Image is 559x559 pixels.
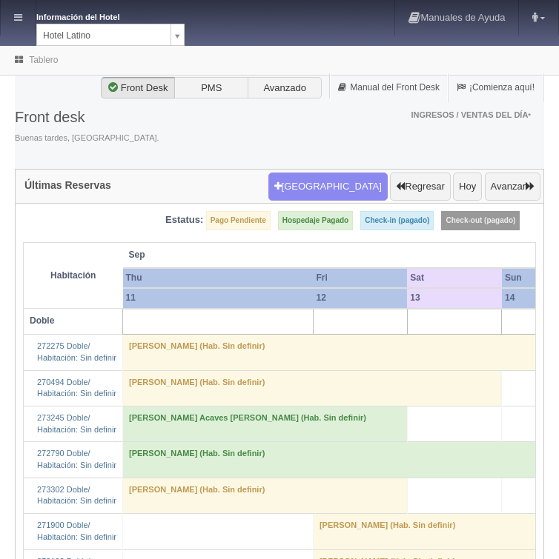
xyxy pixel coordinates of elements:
a: Hotel Latino [36,24,185,46]
span: Buenas tardes, [GEOGRAPHIC_DATA]. [15,133,159,144]
th: Thu [123,268,314,288]
button: [GEOGRAPHIC_DATA] [268,173,388,201]
span: Hotel Latino [43,24,165,47]
a: 273302 Doble/Habitación: Sin definir [37,485,116,506]
button: Regresar [390,173,450,201]
label: Avanzado [248,77,322,99]
label: Check-out (pagado) [441,211,520,230]
button: Hoy [453,173,482,201]
a: Tablero [29,55,58,65]
label: Pago Pendiente [206,211,271,230]
span: Sep [129,249,402,261]
strong: Habitación [50,270,96,281]
th: 13 [407,288,502,308]
a: 272275 Doble/Habitación: Sin definir [37,341,116,362]
button: Avanzar [485,173,540,201]
a: 272790 Doble/Habitación: Sin definir [37,449,116,469]
td: [PERSON_NAME] Acaves [PERSON_NAME] (Hab. Sin definir) [123,406,408,441]
h3: Front desk [15,109,159,125]
a: 271900 Doble/Habitación: Sin definir [37,520,116,541]
td: [PERSON_NAME] (Hab. Sin definir) [123,370,502,406]
a: Manual del Front Desk [330,73,448,102]
h4: Últimas Reservas [24,180,111,191]
label: Check-in (pagado) [360,211,434,230]
b: Doble [30,315,54,326]
th: 11 [123,288,314,308]
th: Fri [313,268,407,288]
label: Estatus: [165,213,203,227]
a: ¡Comienza aquí! [449,73,543,102]
label: Hospedaje Pagado [278,211,353,230]
a: 270494 Doble/Habitación: Sin definir [37,378,116,398]
label: Front Desk [101,77,175,99]
span: Ingresos / Ventas del día [411,110,531,119]
td: [PERSON_NAME] (Hab. Sin definir) [123,478,408,513]
th: Sat [407,268,502,288]
th: 12 [313,288,407,308]
dt: Información del Hotel [36,7,155,24]
a: 273245 Doble/Habitación: Sin definir [37,413,116,434]
label: PMS [174,77,248,99]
